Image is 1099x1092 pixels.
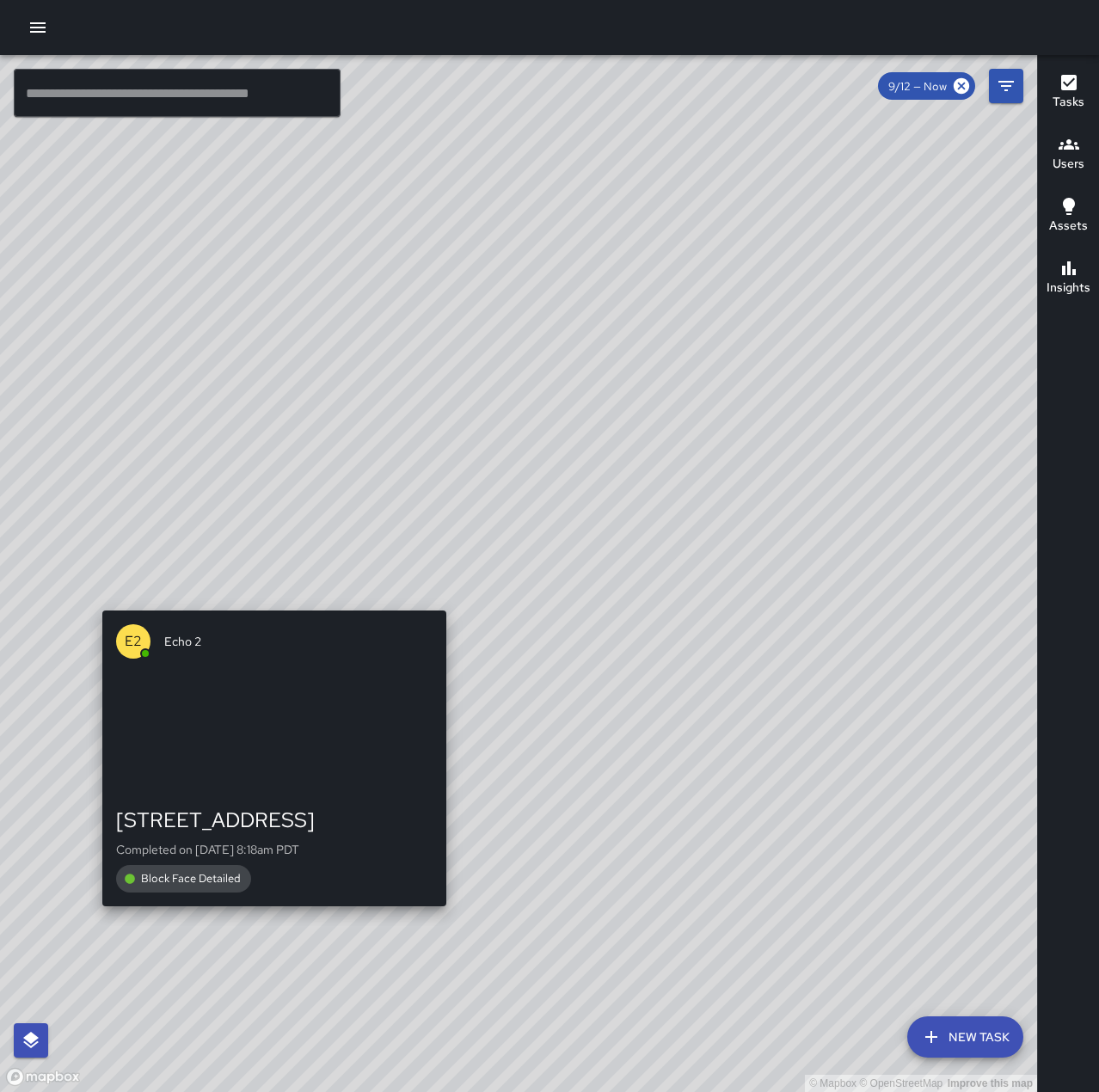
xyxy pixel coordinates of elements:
button: Assets [1038,186,1099,248]
button: E2Echo 2[STREET_ADDRESS]Completed on [DATE] 8:18am PDTBlock Face Detailed [102,610,446,906]
p: E2 [125,631,142,652]
button: Users [1038,124,1099,186]
button: Filters [989,69,1023,103]
button: Tasks [1038,62,1099,124]
span: Echo 2 [164,633,433,650]
h6: Tasks [1053,93,1084,112]
h6: Insights [1047,279,1090,298]
span: 9/12 — Now [878,79,957,94]
button: New Task [907,1016,1023,1058]
div: [STREET_ADDRESS] [116,807,433,834]
div: 9/12 — Now [878,72,975,100]
h6: Assets [1049,217,1088,236]
button: Insights [1038,248,1099,310]
h6: Users [1053,155,1084,174]
span: Block Face Detailed [131,871,251,886]
p: Completed on [DATE] 8:18am PDT [116,841,433,858]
